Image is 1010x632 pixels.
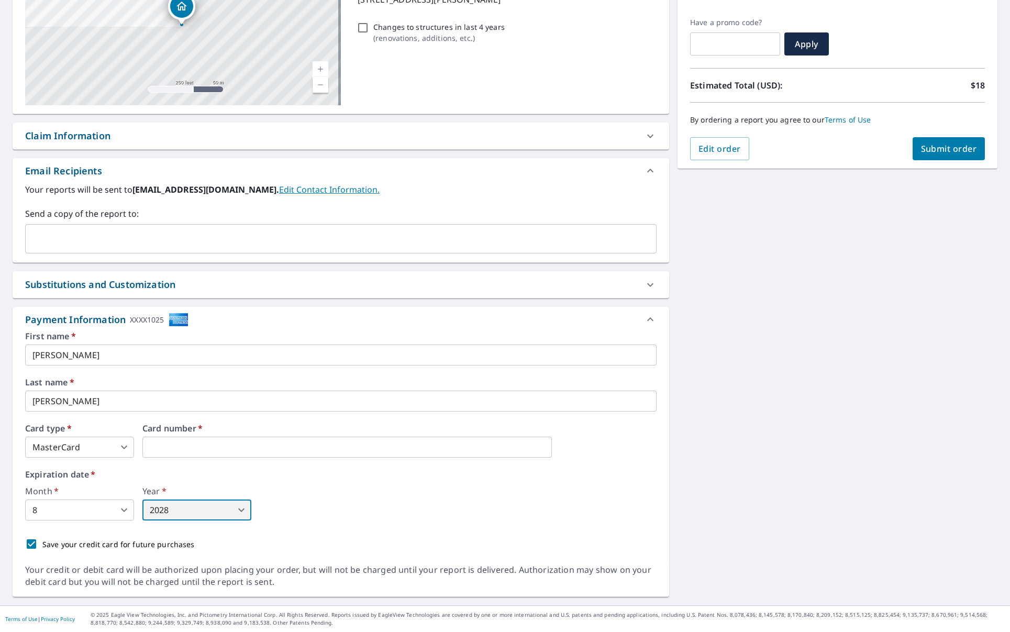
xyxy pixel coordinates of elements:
div: Your credit or debit card will be authorized upon placing your order, but will not be charged unt... [25,564,657,588]
label: Year [142,487,251,495]
p: Estimated Total (USD): [690,79,838,92]
a: Current Level 17, Zoom Out [313,77,328,93]
label: Have a promo code? [690,18,780,27]
p: $18 [971,79,985,92]
iframe: secure payment field [142,437,552,458]
a: Terms of Use [825,115,871,125]
label: Expiration date [25,470,657,479]
p: By ordering a report you agree to our [690,115,985,125]
img: cardImage [169,313,188,327]
p: ( renovations, additions, etc. ) [373,32,505,43]
span: Apply [793,38,820,50]
label: Your reports will be sent to [25,183,657,196]
div: Substitutions and Customization [13,271,669,298]
button: Edit order [690,137,749,160]
p: © 2025 Eagle View Technologies, Inc. and Pictometry International Corp. All Rights Reserved. Repo... [91,611,1005,627]
div: 8 [25,500,134,520]
div: Claim Information [13,123,669,149]
a: Current Level 17, Zoom In [313,61,328,77]
a: EditContactInfo [279,184,380,195]
div: 2028 [142,500,251,520]
label: Month [25,487,134,495]
span: Submit order [921,143,977,154]
div: Email Recipients [25,164,102,178]
label: Card number [142,424,657,433]
div: Payment Information [25,313,188,327]
div: Email Recipients [13,158,669,183]
div: Payment InformationXXXX1025cardImage [13,307,669,332]
button: Apply [784,32,829,56]
label: Last name [25,378,657,386]
button: Submit order [913,137,985,160]
span: Edit order [698,143,741,154]
b: [EMAIL_ADDRESS][DOMAIN_NAME]. [132,184,279,195]
a: Terms of Use [5,615,38,623]
label: First name [25,332,657,340]
div: MasterCard [25,437,134,458]
label: Card type [25,424,134,433]
p: Save your credit card for future purchases [42,539,195,550]
label: Send a copy of the report to: [25,207,657,220]
div: Claim Information [25,129,110,143]
div: Substitutions and Customization [25,278,175,292]
p: | [5,616,75,622]
div: XXXX1025 [130,313,164,327]
p: Changes to structures in last 4 years [373,21,505,32]
a: Privacy Policy [41,615,75,623]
